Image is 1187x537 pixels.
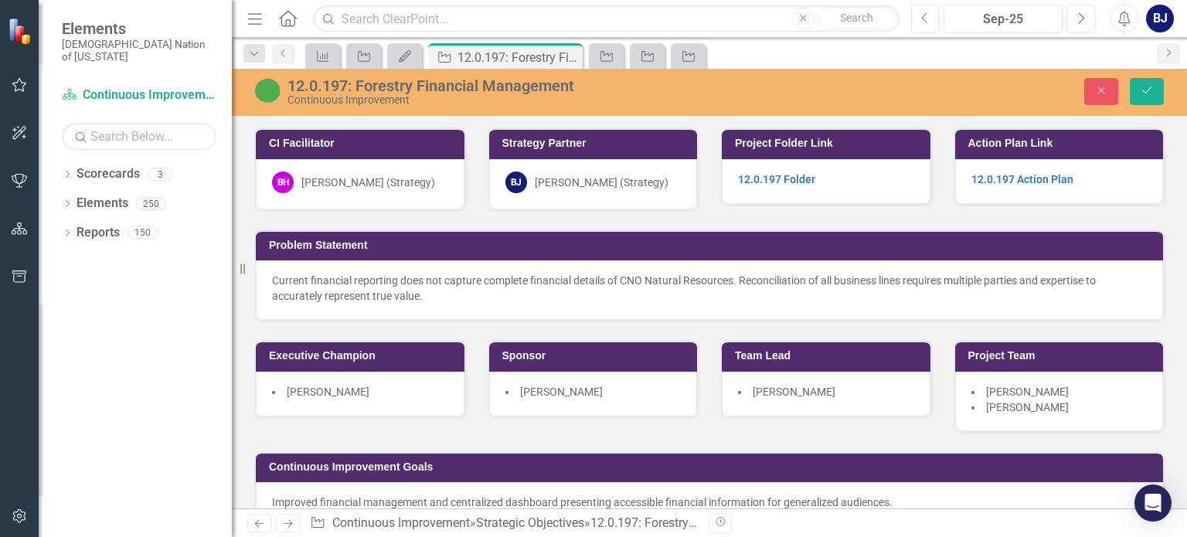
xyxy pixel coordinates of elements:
[971,173,1073,185] a: 12.0.197 Action Plan
[8,18,35,45] img: ClearPoint Strategy
[301,175,435,190] div: [PERSON_NAME] (Strategy)
[332,515,470,530] a: Continuous Improvement
[505,172,527,193] div: BJ
[476,515,584,530] a: Strategic Objectives
[310,515,698,532] div: » »
[986,386,1069,398] span: [PERSON_NAME]
[753,386,835,398] span: [PERSON_NAME]
[968,138,1156,149] h3: Action Plan Link
[272,273,1147,304] p: Current financial reporting does not capture complete financial details of CNO Natural Resources....
[313,5,899,32] input: Search ClearPoint...
[77,195,128,212] a: Elements
[148,168,172,181] div: 3
[128,226,158,240] div: 150
[986,401,1069,413] span: [PERSON_NAME]
[269,461,1155,473] h3: Continuous Improvement Goals
[735,350,923,362] h3: Team Lead
[269,240,1155,251] h3: Problem Statement
[62,19,216,38] span: Elements
[1134,484,1172,522] div: Open Intercom Messenger
[738,173,815,185] a: 12.0.197 Folder
[77,224,120,242] a: Reports
[62,123,216,150] input: Search Below...
[1146,5,1174,32] button: BJ
[502,138,690,149] h3: Strategy Partner
[272,172,294,193] div: BH
[287,94,758,106] div: Continuous Improvement
[520,386,603,398] span: [PERSON_NAME]
[457,48,579,67] div: 12.0.197: Forestry Financial Management
[269,350,457,362] h3: Executive Champion
[535,175,668,190] div: [PERSON_NAME] (Strategy)
[287,386,369,398] span: [PERSON_NAME]
[590,515,818,530] div: 12.0.197: Forestry Financial Management
[944,5,1063,32] button: Sep-25
[136,197,166,210] div: 250
[287,77,758,94] div: 12.0.197: Forestry Financial Management
[840,12,873,24] span: Search
[255,78,280,103] img: CI Action Plan Approved/In Progress
[62,38,216,63] small: [DEMOGRAPHIC_DATA] Nation of [US_STATE]
[818,8,896,29] button: Search
[735,138,923,149] h3: Project Folder Link
[502,350,690,362] h3: Sponsor
[62,87,216,104] a: Continuous Improvement
[272,495,1147,510] p: Improved financial management and centralized dashboard presenting accessible financial informati...
[269,138,457,149] h3: CI Facilitator
[77,165,140,183] a: Scorecards
[968,350,1156,362] h3: Project Team
[949,10,1057,29] div: Sep-25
